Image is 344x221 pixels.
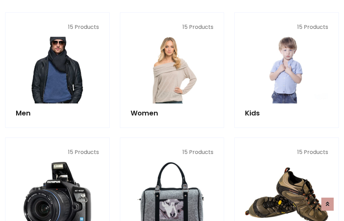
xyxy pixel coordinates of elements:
p: 15 Products [131,148,214,156]
p: 15 Products [16,148,99,156]
h5: Women [131,109,214,117]
h5: Kids [245,109,328,117]
p: 15 Products [245,148,328,156]
p: 15 Products [16,23,99,31]
p: 15 Products [131,23,214,31]
p: 15 Products [245,23,328,31]
h5: Men [16,109,99,117]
